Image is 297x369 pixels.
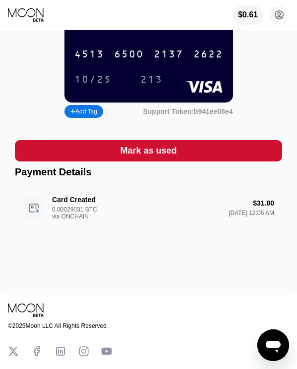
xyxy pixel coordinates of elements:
[238,10,258,19] div: $0.61
[133,71,170,88] div: 213
[257,329,289,361] iframe: Button to launch messaging window
[8,322,289,329] div: © 2025 Moon LLC All Rights Reserved
[120,145,177,157] div: Mark as used
[114,49,144,60] div: 6500
[233,5,263,25] div: $0.61
[143,107,233,115] div: Support Token:b941ee06e4
[15,166,282,178] div: Payment Details
[74,74,112,86] div: 10/25
[74,49,104,60] div: 4513
[68,44,229,64] div: 4513650021372622
[143,107,233,115] div: Support Token: b941ee06e4
[67,71,119,88] div: 10/25
[193,49,223,60] div: 2622
[140,74,163,86] div: 213
[70,108,97,115] div: Add Tag
[15,140,282,161] div: Mark as used
[64,105,103,118] div: Add Tag
[154,49,183,60] div: 2137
